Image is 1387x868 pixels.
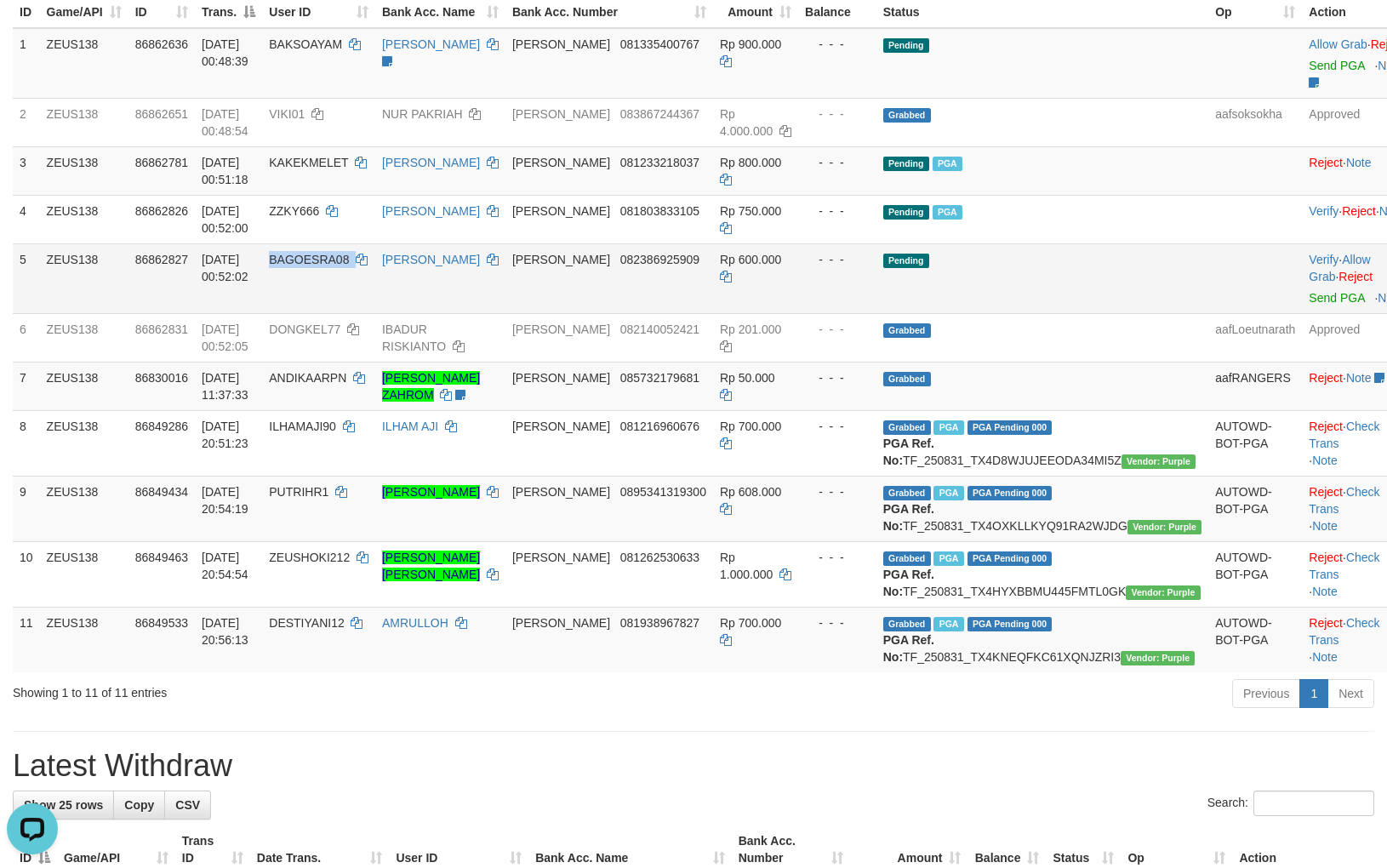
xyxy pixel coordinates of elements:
td: 6 [13,313,40,362]
span: [DATE] 20:54:54 [202,551,248,581]
span: BAKSOAYAM [269,37,342,51]
span: [DATE] 20:51:23 [202,420,248,450]
span: PGA Pending [967,486,1053,500]
span: Copy 081262530633 to clipboard [620,551,699,564]
td: ZEUS138 [40,410,128,476]
span: Vendor URL: https://trx4.1velocity.biz [1122,454,1196,469]
span: 86849533 [135,616,188,630]
td: ZEUS138 [40,243,128,313]
span: [PERSON_NAME] [512,323,610,336]
span: Copy 081938967827 to clipboard [620,616,699,630]
span: [PERSON_NAME] [512,420,610,433]
span: 86849463 [135,551,188,564]
a: Reject [1342,204,1376,218]
span: Rp 700.000 [720,420,781,433]
td: ZEUS138 [40,28,128,99]
span: · [1309,37,1370,51]
div: - - - [805,154,870,171]
span: [DATE] 00:52:02 [202,253,248,283]
span: 86862651 [135,107,188,121]
b: PGA Ref. No: [883,502,934,533]
td: TF_250831_TX4D8WJUJEEODA34MI5Z [876,410,1208,476]
div: - - - [805,549,870,566]
span: [PERSON_NAME] [512,371,610,385]
span: Marked by aafRornrotha [933,551,963,566]
a: ILHAM AJI [382,420,438,433]
span: PGA [933,205,962,220]
span: Rp 600.000 [720,253,781,266]
span: Copy 083867244367 to clipboard [620,107,699,121]
td: aafsoksokha [1208,98,1302,146]
span: CSV [175,798,200,812]
span: Marked by aafRornrotha [933,420,963,435]
a: Reject [1309,616,1343,630]
td: aafLoeutnarath [1208,313,1302,362]
div: - - - [805,251,870,268]
b: PGA Ref. No: [883,633,934,664]
span: Grabbed [883,551,931,566]
a: Copy [113,791,165,819]
span: BAGOESRA08 [269,253,349,266]
td: 10 [13,541,40,607]
a: Verify [1309,253,1338,266]
td: 5 [13,243,40,313]
a: Allow Grab [1309,37,1367,51]
span: PGA [933,157,962,171]
span: Copy [124,798,154,812]
span: Copy 081216960676 to clipboard [620,420,699,433]
a: Reject [1309,420,1343,433]
a: Reject [1338,270,1373,283]
a: Verify [1309,204,1338,218]
span: Rp 900.000 [720,37,781,51]
a: Note [1346,371,1372,385]
td: ZEUS138 [40,146,128,195]
a: Note [1312,454,1338,467]
td: AUTOWD-BOT-PGA [1208,410,1302,476]
span: Vendor URL: https://trx4.1velocity.biz [1127,520,1201,534]
a: Allow Grab [1309,253,1370,283]
span: PUTRIHR1 [269,485,328,499]
a: Next [1327,679,1374,708]
td: ZEUS138 [40,541,128,607]
td: 7 [13,362,40,410]
div: - - - [805,483,870,500]
b: PGA Ref. No: [883,437,934,467]
span: [DATE] 11:37:33 [202,371,248,402]
span: Rp 201.000 [720,323,781,336]
span: Rp 608.000 [720,485,781,499]
b: PGA Ref. No: [883,568,934,598]
a: Note [1312,585,1338,598]
span: Rp 4.000.000 [720,107,773,138]
span: 86862826 [135,204,188,218]
a: Note [1346,156,1372,169]
span: Grabbed [883,323,931,338]
td: ZEUS138 [40,98,128,146]
a: NUR PAKRIAH [382,107,463,121]
span: Copy 081803833105 to clipboard [620,204,699,218]
span: VIKI01 [269,107,305,121]
td: ZEUS138 [40,313,128,362]
div: - - - [805,203,870,220]
input: Search: [1253,791,1374,816]
span: Grabbed [883,108,931,123]
td: 9 [13,476,40,541]
span: 86862831 [135,323,188,336]
td: ZEUS138 [40,195,128,243]
a: IBADUR RISKIANTO [382,323,446,353]
td: AUTOWD-BOT-PGA [1208,541,1302,607]
a: AMRULLOH [382,616,448,630]
h1: Latest Withdraw [13,749,1374,783]
td: 8 [13,410,40,476]
span: [DATE] 00:52:00 [202,204,248,235]
span: 86862636 [135,37,188,51]
td: AUTOWD-BOT-PGA [1208,476,1302,541]
a: [PERSON_NAME] [382,156,480,169]
td: 11 [13,607,40,672]
a: [PERSON_NAME] [PERSON_NAME] [382,551,480,581]
a: Send PGA [1309,291,1364,305]
span: Rp 1.000.000 [720,551,773,581]
span: 86862827 [135,253,188,266]
span: [PERSON_NAME] [512,37,610,51]
span: Grabbed [883,617,931,631]
span: Rp 750.000 [720,204,781,218]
